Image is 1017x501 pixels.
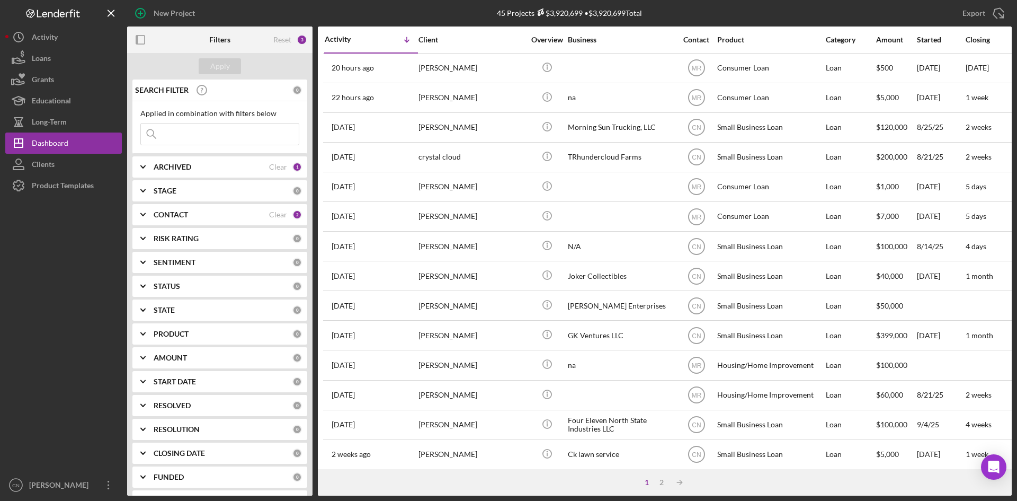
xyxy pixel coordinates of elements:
[717,262,823,290] div: Small Business Loan
[154,449,205,458] b: CLOSING DATE
[135,86,189,94] b: SEARCH FILTER
[332,182,355,191] time: 2025-09-19 17:25
[154,234,199,243] b: RISK RATING
[692,451,701,459] text: CN
[292,425,302,434] div: 0
[691,65,701,72] text: MR
[717,113,823,142] div: Small Business Loan
[966,63,989,72] time: [DATE]
[717,143,823,171] div: Small Business Loan
[826,36,875,44] div: Category
[273,36,291,44] div: Reset
[917,381,965,409] div: 8/21/25
[717,54,823,82] div: Consumer Loan
[717,203,823,231] div: Consumer Loan
[5,474,122,496] button: CN[PERSON_NAME]
[418,173,524,201] div: [PERSON_NAME]
[639,478,654,487] div: 1
[332,361,355,370] time: 2025-09-17 15:41
[332,93,374,102] time: 2025-09-23 19:29
[154,425,200,434] b: RESOLUTION
[826,203,875,231] div: Loan
[568,36,674,44] div: Business
[966,271,993,280] time: 1 month
[692,421,701,429] text: CN
[332,302,355,310] time: 2025-09-17 18:13
[717,381,823,409] div: Housing/Home Improvement
[325,35,371,43] div: Activity
[917,262,965,290] div: [DATE]
[527,36,567,44] div: Overview
[418,143,524,171] div: crystal cloud
[292,210,302,219] div: 2
[966,420,992,429] time: 4 weeks
[826,292,875,320] div: Loan
[692,332,701,339] text: CN
[154,354,187,362] b: AMOUNT
[717,292,823,320] div: Small Business Loan
[418,441,524,469] div: [PERSON_NAME]
[154,330,189,338] b: PRODUCT
[418,113,524,142] div: [PERSON_NAME]
[154,282,180,291] b: STATUS
[32,133,68,156] div: Dashboard
[5,48,122,69] a: Loans
[717,173,823,201] div: Consumer Loan
[5,175,122,196] a: Product Templates
[676,36,716,44] div: Contact
[692,154,701,161] text: CN
[826,381,875,409] div: Loan
[826,113,875,142] div: Loan
[826,84,875,112] div: Loan
[292,377,302,386] div: 0
[5,154,122,175] button: Clients
[568,262,674,290] div: Joker Collectibles
[826,351,875,379] div: Loan
[332,450,371,459] time: 2025-09-12 09:29
[717,321,823,349] div: Small Business Loan
[917,113,965,142] div: 8/25/25
[418,292,524,320] div: [PERSON_NAME]
[5,27,122,48] button: Activity
[568,113,674,142] div: Morning Sun Trucking, LLC
[418,84,524,112] div: [PERSON_NAME]
[876,36,916,44] div: Amount
[332,242,355,251] time: 2025-09-19 11:50
[127,3,206,24] button: New Project
[717,84,823,112] div: Consumer Loan
[418,321,524,349] div: [PERSON_NAME]
[876,390,903,399] span: $60,000
[292,401,302,410] div: 0
[32,90,71,114] div: Educational
[140,109,299,118] div: Applied in combination with filters below
[966,122,992,131] time: 2 weeks
[332,272,355,280] time: 2025-09-18 00:57
[5,133,122,154] a: Dashboard
[5,69,122,90] a: Grants
[418,54,524,82] div: [PERSON_NAME]
[966,450,988,459] time: 1 week
[917,321,965,349] div: [DATE]
[826,411,875,439] div: Loan
[826,232,875,260] div: Loan
[692,243,701,250] text: CN
[952,3,1012,24] button: Export
[876,301,903,310] span: $50,000
[5,111,122,133] button: Long-Term
[418,411,524,439] div: [PERSON_NAME]
[717,441,823,469] div: Small Business Loan
[981,454,1006,480] div: Open Intercom Messenger
[917,173,965,201] div: [DATE]
[32,48,51,72] div: Loans
[966,182,986,191] time: 5 days
[154,187,176,195] b: STAGE
[876,212,899,221] span: $7,000
[876,152,907,161] span: $200,000
[826,321,875,349] div: Loan
[292,353,302,363] div: 0
[292,186,302,196] div: 0
[292,162,302,172] div: 1
[154,401,191,410] b: RESOLVED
